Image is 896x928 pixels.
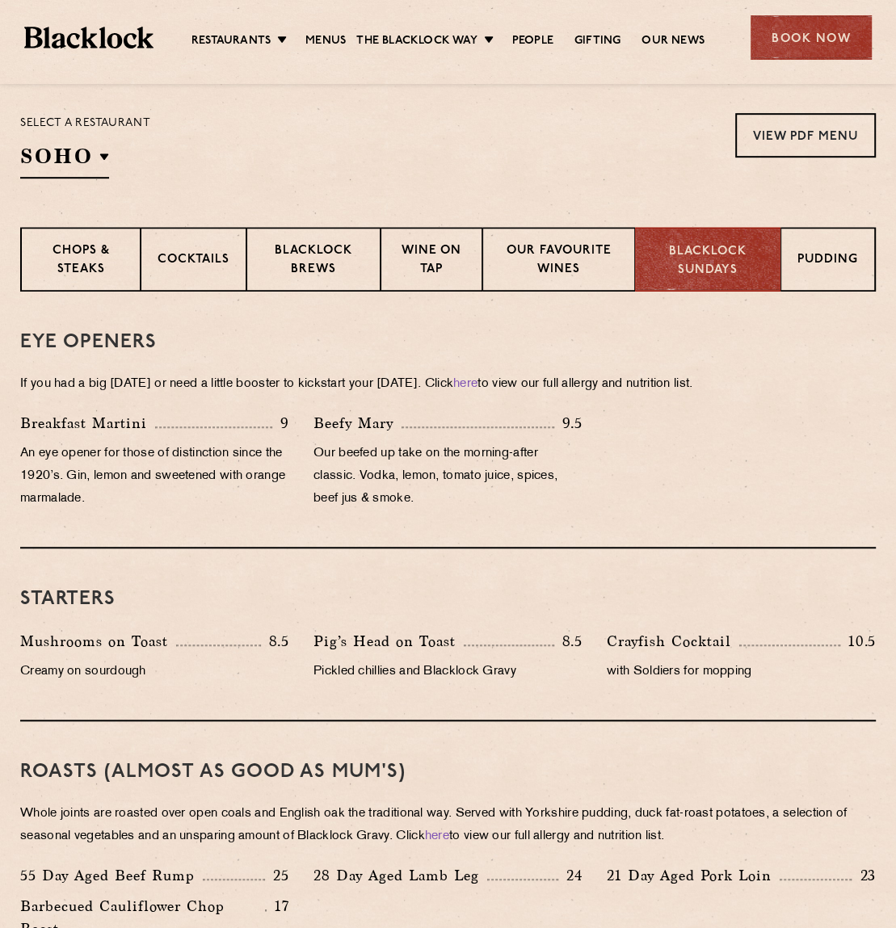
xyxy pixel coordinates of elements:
[574,33,620,51] a: Gifting
[261,631,290,652] p: 8.5
[735,113,876,157] a: View PDF Menu
[305,33,346,51] a: Menus
[20,762,876,783] h3: Roasts (Almost as good as Mum's)
[499,242,618,280] p: Our favourite wines
[840,631,876,652] p: 10.5
[267,896,289,917] p: 17
[797,251,858,271] p: Pudding
[20,589,876,610] h3: Starters
[512,33,553,51] a: People
[554,413,583,434] p: 9.5
[558,865,583,886] p: 24
[607,661,876,683] p: with Soldiers for mopping
[398,242,465,280] p: Wine on Tap
[20,412,155,435] p: Breakfast Martini
[313,443,583,510] p: Our beefed up take on the morning-after classic. Vodka, lemon, tomato juice, spices, beef jus & s...
[642,33,705,51] a: Our News
[20,113,150,134] p: Select a restaurant
[20,661,289,683] p: Creamy on sourdough
[751,15,872,60] div: Book Now
[20,630,176,653] p: Mushrooms on Toast
[425,830,449,842] a: here
[20,864,203,887] p: 55 Day Aged Beef Rump
[20,443,289,510] p: An eye opener for those of distinction since the 1920’s. Gin, lemon and sweetened with orange mar...
[313,630,464,653] p: Pig’s Head on Toast
[272,413,289,434] p: 9
[852,865,876,886] p: 23
[607,630,739,653] p: Crayfish Cocktail
[20,332,876,353] h3: Eye openers
[38,242,124,280] p: Chops & Steaks
[20,373,876,396] p: If you had a big [DATE] or need a little booster to kickstart your [DATE]. Click to view our full...
[24,27,154,48] img: BL_Textured_Logo-footer-cropped.svg
[191,33,271,51] a: Restaurants
[554,631,583,652] p: 8.5
[453,378,477,390] a: here
[20,803,876,848] p: Whole joints are roasted over open coals and English oak the traditional way. Served with Yorkshi...
[265,865,289,886] p: 25
[356,33,477,51] a: The Blacklock Way
[263,242,364,280] p: Blacklock Brews
[313,412,402,435] p: Beefy Mary
[158,251,229,271] p: Cocktails
[20,142,109,178] h2: SOHO
[313,864,487,887] p: 28 Day Aged Lamb Leg
[313,661,583,683] p: Pickled chillies and Blacklock Gravy
[607,864,780,887] p: 21 Day Aged Pork Loin
[652,243,763,279] p: Blacklock Sundays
